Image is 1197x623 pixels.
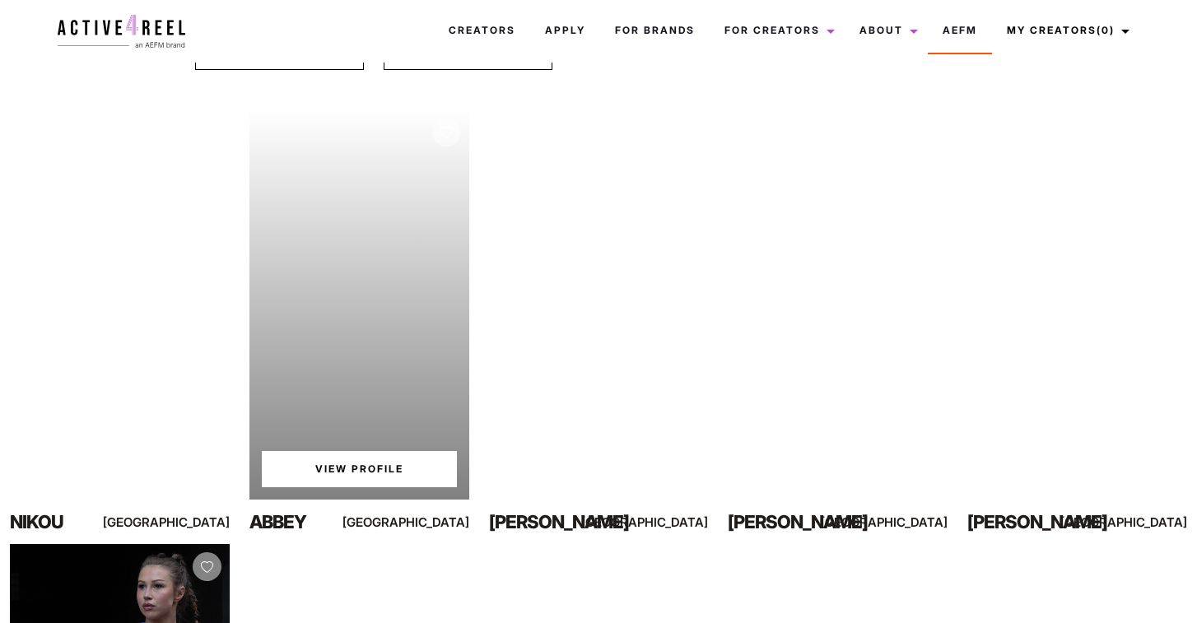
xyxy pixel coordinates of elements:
a: About [845,8,928,53]
a: My Creators(0) [992,8,1139,53]
div: [PERSON_NAME] [489,508,621,536]
a: Creators [434,8,530,53]
div: [GEOGRAPHIC_DATA] [1121,512,1187,532]
div: [PERSON_NAME] [728,508,859,536]
a: For Creators [710,8,845,53]
a: AEFM [928,8,992,53]
div: [GEOGRAPHIC_DATA] [164,512,230,532]
div: [PERSON_NAME] [967,508,1099,536]
div: [GEOGRAPHIC_DATA] [642,512,708,532]
div: [GEOGRAPHIC_DATA] [403,512,469,532]
a: View Abbey'sProfile [262,451,457,487]
div: Abbey [249,508,381,536]
a: For Brands [600,8,710,53]
div: Nikou [10,508,142,536]
img: a4r-logo.svg [58,15,185,48]
a: Apply [530,8,600,53]
span: (0) [1097,24,1115,36]
div: [GEOGRAPHIC_DATA] [882,512,948,532]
